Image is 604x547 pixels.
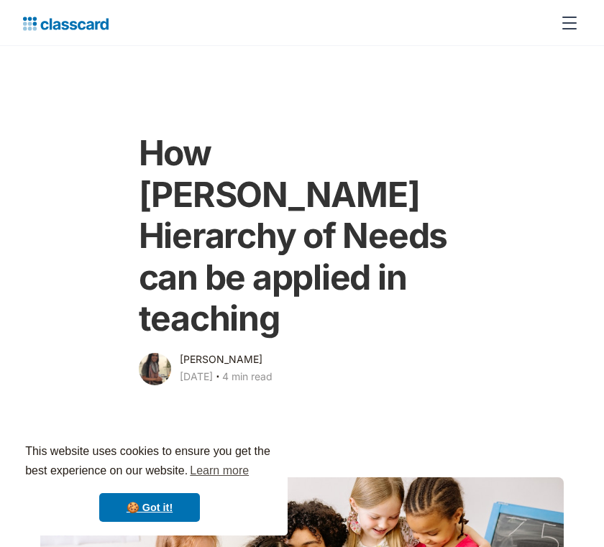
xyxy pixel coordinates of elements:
a: home [23,13,109,33]
h1: How [PERSON_NAME] Hierarchy of Needs can be applied in teaching [139,132,466,339]
div: menu [552,6,581,40]
span: This website uses cookies to ensure you get the best experience on our website. [25,443,274,482]
div: ‧ [213,368,222,388]
div: [PERSON_NAME] [180,351,262,368]
div: cookieconsent [12,429,288,535]
a: learn more about cookies [188,460,251,482]
div: 4 min read [222,368,273,385]
div: [DATE] [180,368,213,385]
a: dismiss cookie message [99,493,200,522]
